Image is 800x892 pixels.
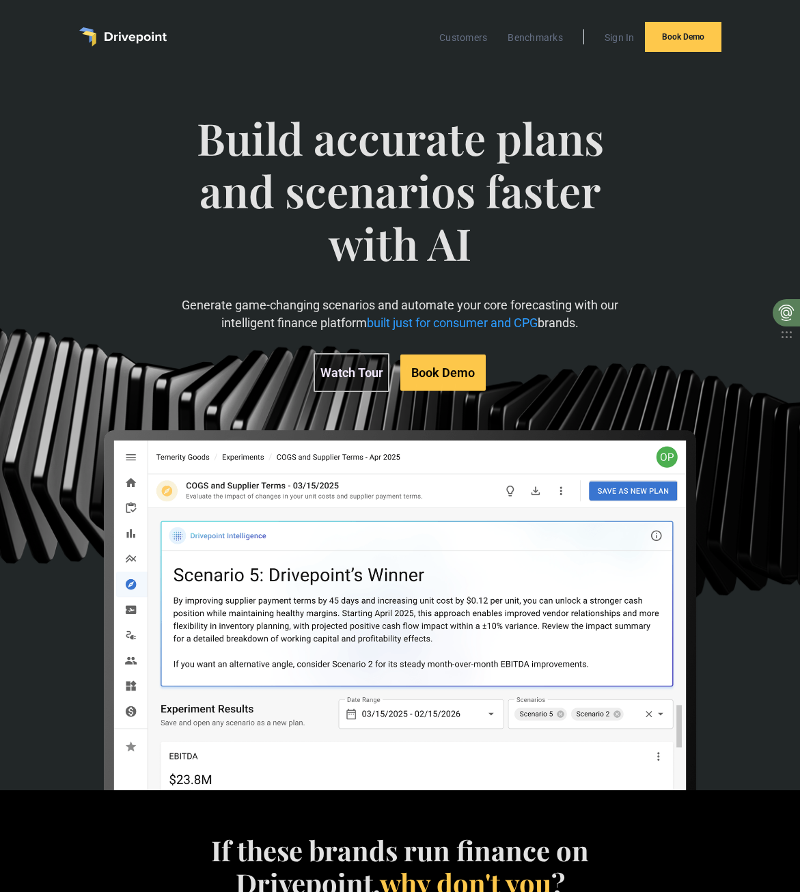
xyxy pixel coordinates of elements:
[501,29,570,46] a: Benchmarks
[176,296,624,331] p: Generate game-changing scenarios and automate your core forecasting with our intelligent finance ...
[176,112,624,296] span: Build accurate plans and scenarios faster with AI
[432,29,494,46] a: Customers
[314,353,389,392] a: Watch Tour
[79,27,167,46] a: home
[645,22,721,52] a: Book Demo
[400,354,486,391] a: Book Demo
[367,316,538,330] span: built just for consumer and CPG
[598,29,642,46] a: Sign In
